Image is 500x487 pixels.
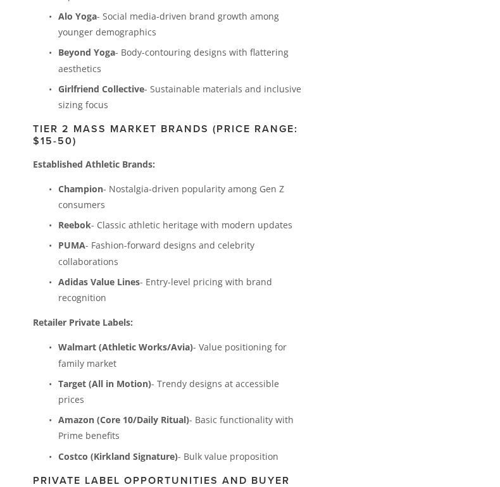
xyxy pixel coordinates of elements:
strong: Retailer Private Labels: [33,316,133,328]
p: - Sustainable materials and inclusive sizing focus [58,81,306,113]
p: - Social media-driven brand growth among younger demographics [58,8,306,40]
strong: Beyond Yoga [58,46,115,58]
h3: Tier 2 Mass Market Brands (Price Range: $15-50) [33,123,306,147]
strong: Target (All in Motion) [58,378,151,390]
strong: Established Athletic Brands: [33,158,155,170]
p: - Nostalgia-driven popularity among Gen Z consumers [58,181,306,213]
strong: Walmart (Athletic Works/Avia) [58,341,193,353]
p: - Basic functionality with Prime benefits [58,412,306,443]
strong: Champion [58,183,103,195]
strong: PUMA [58,239,85,251]
strong: Alo Yoga [58,10,97,22]
strong: Girlfriend Collective [58,83,144,95]
p: - Value positioning for family market [58,339,306,371]
strong: Reebok [58,219,91,231]
p: - Bulk value proposition [58,448,306,464]
strong: Costco (Kirkland Signature) [58,450,178,462]
strong: Amazon (Core 10/Daily Ritual) [58,414,189,426]
p: - Fashion-forward designs and celebrity collaborations [58,237,306,269]
p: - Classic athletic heritage with modern updates [58,217,306,233]
p: - Body-contouring designs with flattering aesthetics [58,44,306,76]
p: - Entry-level pricing with brand recognition [58,274,306,305]
strong: Adidas Value Lines [58,276,140,288]
p: - Trendy designs at accessible prices [58,376,306,407]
